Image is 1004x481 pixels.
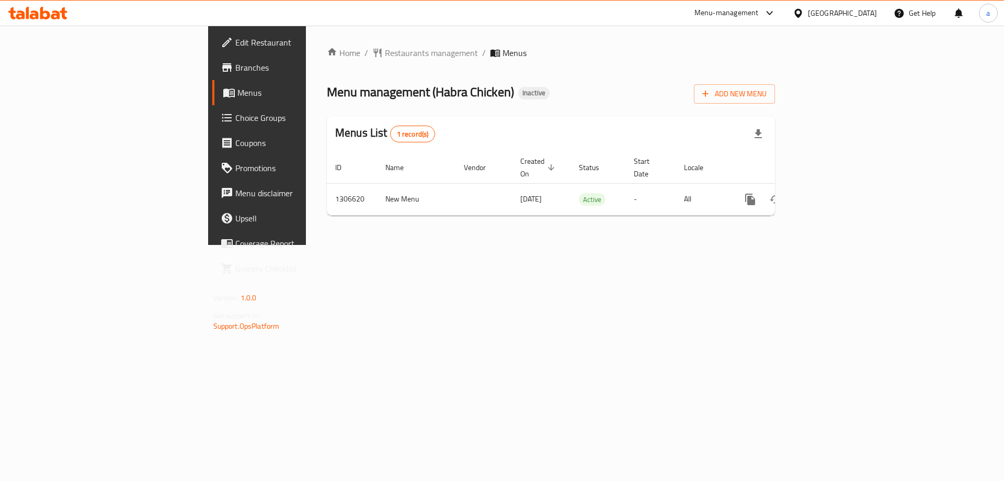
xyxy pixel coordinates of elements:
[763,187,788,212] button: Change Status
[235,61,368,74] span: Branches
[482,47,486,59] li: /
[235,162,368,174] span: Promotions
[212,130,376,155] a: Coupons
[808,7,877,19] div: [GEOGRAPHIC_DATA]
[212,256,376,281] a: Grocery Checklist
[241,291,257,305] span: 1.0.0
[235,237,368,250] span: Coverage Report
[746,121,771,147] div: Export file
[327,80,514,104] span: Menu management ( Habra Chicken )
[385,161,417,174] span: Name
[684,161,717,174] span: Locale
[464,161,499,174] span: Vendor
[520,192,542,206] span: [DATE]
[702,87,767,100] span: Add New Menu
[327,47,775,59] nav: breadcrumb
[212,80,376,105] a: Menus
[518,87,550,99] div: Inactive
[520,155,558,180] span: Created On
[579,193,606,206] div: Active
[579,194,606,206] span: Active
[235,187,368,199] span: Menu disclaimer
[390,126,436,142] div: Total records count
[212,155,376,181] a: Promotions
[235,137,368,149] span: Coupons
[694,7,759,19] div: Menu-management
[237,86,368,99] span: Menus
[625,183,676,215] td: -
[634,155,663,180] span: Start Date
[694,84,775,104] button: Add New Menu
[213,319,280,333] a: Support.OpsPlatform
[235,111,368,124] span: Choice Groups
[212,181,376,206] a: Menu disclaimer
[738,187,763,212] button: more
[235,262,368,275] span: Grocery Checklist
[327,152,847,216] table: enhanced table
[212,55,376,80] a: Branches
[676,183,729,215] td: All
[212,231,376,256] a: Coverage Report
[518,88,550,97] span: Inactive
[335,125,435,142] h2: Menus List
[235,36,368,49] span: Edit Restaurant
[729,152,847,184] th: Actions
[579,161,613,174] span: Status
[335,161,355,174] span: ID
[503,47,527,59] span: Menus
[212,206,376,231] a: Upsell
[372,47,478,59] a: Restaurants management
[212,105,376,130] a: Choice Groups
[213,309,261,322] span: Get support on:
[212,30,376,55] a: Edit Restaurant
[235,212,368,225] span: Upsell
[391,129,435,139] span: 1 record(s)
[385,47,478,59] span: Restaurants management
[377,183,455,215] td: New Menu
[986,7,990,19] span: a
[213,291,239,305] span: Version:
